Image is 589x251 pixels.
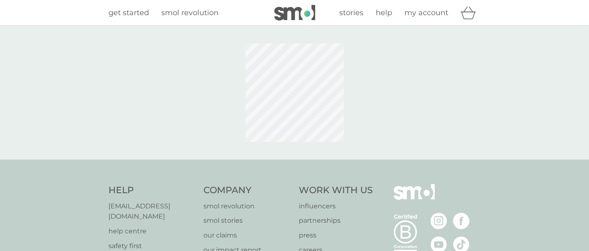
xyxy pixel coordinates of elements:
a: get started [108,7,149,19]
a: smol stories [203,215,291,226]
a: smol revolution [203,201,291,212]
img: smol [394,184,435,212]
span: my account [404,8,448,17]
a: my account [404,7,448,19]
span: help [376,8,392,17]
a: stories [339,7,363,19]
a: help [376,7,392,19]
h4: Help [108,184,196,197]
a: help centre [108,226,196,237]
h4: Work With Us [299,184,373,197]
img: visit the smol Instagram page [431,213,447,229]
a: smol revolution [161,7,219,19]
a: influencers [299,201,373,212]
span: stories [339,8,363,17]
img: smol [274,5,315,21]
a: press [299,230,373,241]
div: basket [460,5,481,21]
h4: Company [203,184,291,197]
span: get started [108,8,149,17]
a: our claims [203,230,291,241]
a: [EMAIL_ADDRESS][DOMAIN_NAME] [108,201,196,222]
img: visit the smol Facebook page [453,213,469,229]
span: smol revolution [161,8,219,17]
a: partnerships [299,215,373,226]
